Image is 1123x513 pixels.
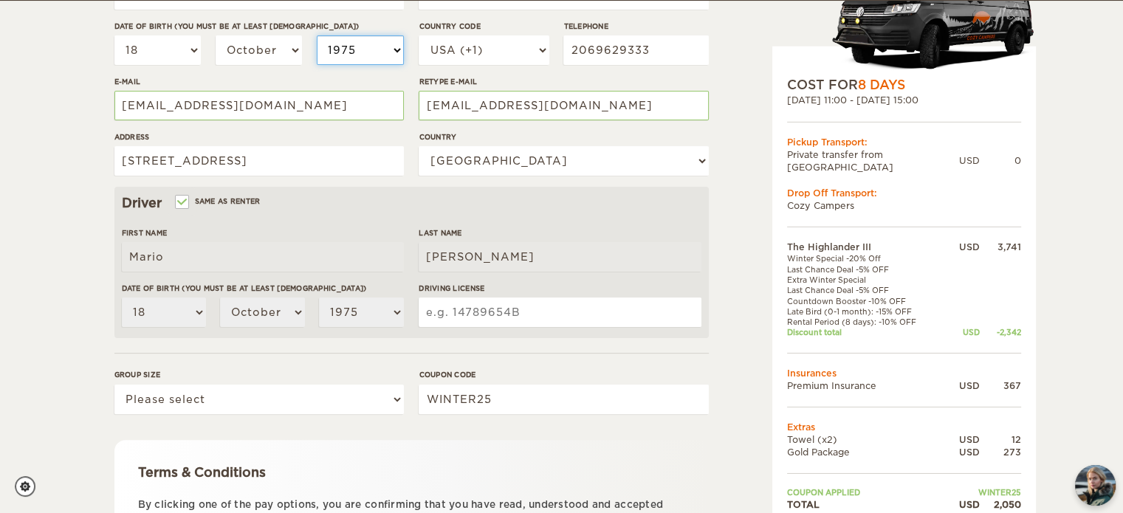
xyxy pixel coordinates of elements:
label: Group size [114,369,404,380]
td: Towel (x2) [787,433,945,446]
td: Coupon applied [787,487,945,497]
a: Cookie settings [15,476,45,497]
input: e.g. example@example.com [419,91,708,120]
div: Drop Off Transport: [787,187,1021,199]
label: Coupon code [419,369,708,380]
div: USD [945,433,980,446]
input: e.g. William [122,242,404,272]
div: COST FOR [787,76,1021,94]
label: Address [114,131,404,142]
label: Country Code [419,21,549,32]
button: chat-button [1075,465,1116,506]
div: USD [945,446,980,458]
input: e.g. Street, City, Zip Code [114,146,404,176]
input: Same as renter [176,199,186,208]
div: 367 [980,379,1021,392]
input: e.g. Smith [419,242,701,272]
div: 3,741 [980,241,1021,253]
td: Extras [787,421,1021,433]
td: Discount total [787,327,945,337]
td: Gold Package [787,446,945,458]
div: USD [945,241,980,253]
label: Date of birth (You must be at least [DEMOGRAPHIC_DATA]) [122,283,404,294]
div: Driver [122,194,701,212]
label: First Name [122,227,404,238]
label: Telephone [563,21,708,32]
td: Countdown Booster -10% OFF [787,295,945,306]
td: Premium Insurance [787,379,945,392]
div: Pickup Transport: [787,135,1021,148]
div: [DATE] 11:00 - [DATE] 15:00 [787,94,1021,106]
input: e.g. 1 234 567 890 [563,35,708,65]
div: USD [945,497,980,510]
div: 273 [980,446,1021,458]
span: 8 Days [858,78,905,92]
div: 12 [980,433,1021,446]
input: e.g. example@example.com [114,91,404,120]
td: Last Chance Deal -5% OFF [787,285,945,295]
td: Rental Period (8 days): -10% OFF [787,317,945,327]
label: Retype E-mail [419,76,708,87]
td: Extra Winter Special [787,275,945,285]
td: Last Chance Deal -5% OFF [787,264,945,275]
div: -2,342 [980,327,1021,337]
label: E-mail [114,76,404,87]
td: Cozy Campers [787,199,1021,212]
label: Same as renter [176,194,261,208]
label: Country [419,131,708,142]
div: USD [945,327,980,337]
td: WINTER25 [945,487,1021,497]
input: e.g. 14789654B [419,297,701,327]
td: TOTAL [787,497,945,510]
td: Winter Special -20% Off [787,253,945,264]
label: Last Name [419,227,701,238]
img: Freyja at Cozy Campers [1075,465,1116,506]
td: Late Bird (0-1 month): -15% OFF [787,306,945,317]
td: Private transfer from [GEOGRAPHIC_DATA] [787,148,959,173]
label: Driving License [419,283,701,294]
label: Date of birth (You must be at least [DEMOGRAPHIC_DATA]) [114,21,404,32]
div: Terms & Conditions [138,464,685,481]
div: 0 [980,154,1021,167]
td: The Highlander III [787,241,945,253]
div: USD [945,379,980,392]
div: USD [959,154,980,167]
div: 2,050 [980,497,1021,510]
td: Insurances [787,366,1021,379]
